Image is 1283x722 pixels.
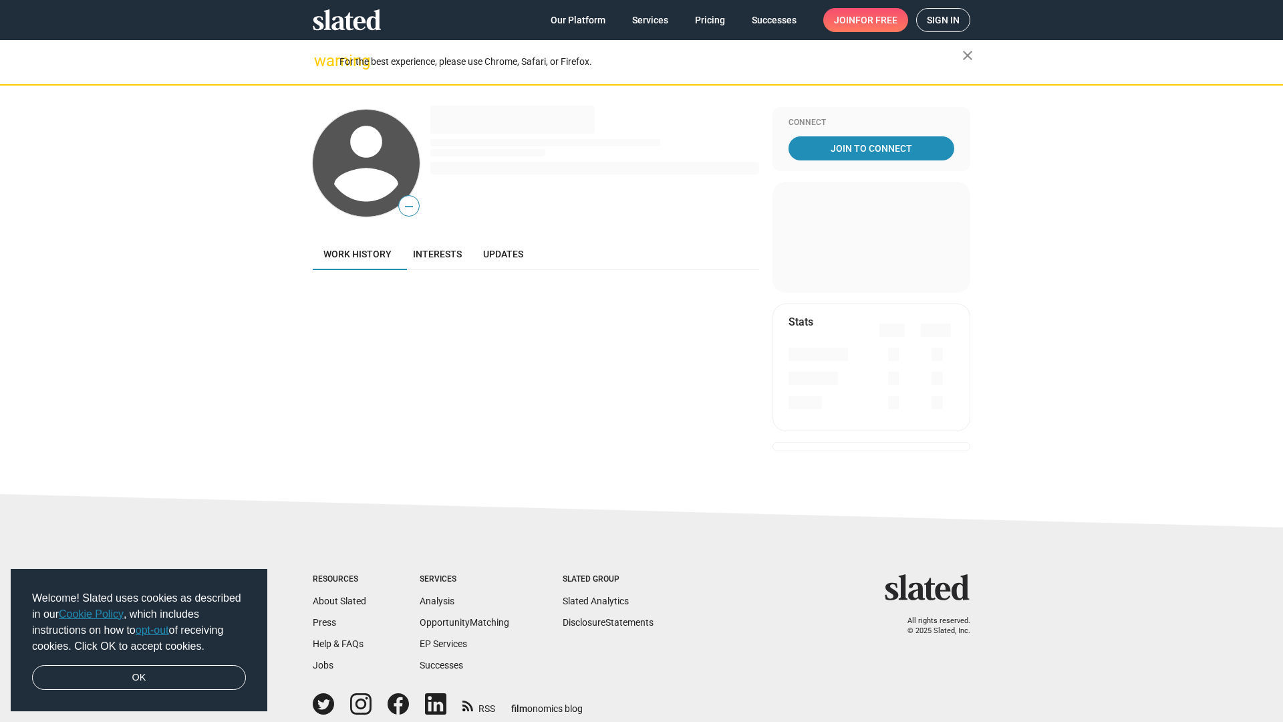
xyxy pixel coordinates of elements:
[472,238,534,270] a: Updates
[789,118,954,128] div: Connect
[420,660,463,671] a: Successes
[136,624,169,636] a: opt-out
[420,596,454,606] a: Analysis
[551,8,605,32] span: Our Platform
[483,249,523,259] span: Updates
[621,8,679,32] a: Services
[789,136,954,160] a: Join To Connect
[313,596,366,606] a: About Slated
[413,249,462,259] span: Interests
[511,703,527,714] span: film
[462,695,495,715] a: RSS
[402,238,472,270] a: Interests
[916,8,970,32] a: Sign in
[789,315,813,329] mat-card-title: Stats
[632,8,668,32] span: Services
[420,574,509,585] div: Services
[823,8,908,32] a: Joinfor free
[855,8,897,32] span: for free
[540,8,616,32] a: Our Platform
[927,9,960,31] span: Sign in
[563,596,629,606] a: Slated Analytics
[563,617,654,628] a: DisclosureStatements
[59,608,124,620] a: Cookie Policy
[741,8,807,32] a: Successes
[960,47,976,64] mat-icon: close
[32,590,246,654] span: Welcome! Slated uses cookies as described in our , which includes instructions on how to of recei...
[511,692,583,715] a: filmonomics blog
[684,8,736,32] a: Pricing
[313,638,364,649] a: Help & FAQs
[695,8,725,32] span: Pricing
[339,53,962,71] div: For the best experience, please use Chrome, Safari, or Firefox.
[314,53,330,69] mat-icon: warning
[420,638,467,649] a: EP Services
[420,617,509,628] a: OpportunityMatching
[791,136,952,160] span: Join To Connect
[313,238,402,270] a: Work history
[11,569,267,712] div: cookieconsent
[32,665,246,691] a: dismiss cookie message
[313,617,336,628] a: Press
[313,660,333,671] a: Jobs
[893,616,970,636] p: All rights reserved. © 2025 Slated, Inc.
[313,574,366,585] div: Resources
[563,574,654,585] div: Slated Group
[752,8,797,32] span: Successes
[834,8,897,32] span: Join
[399,198,419,215] span: —
[323,249,392,259] span: Work history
